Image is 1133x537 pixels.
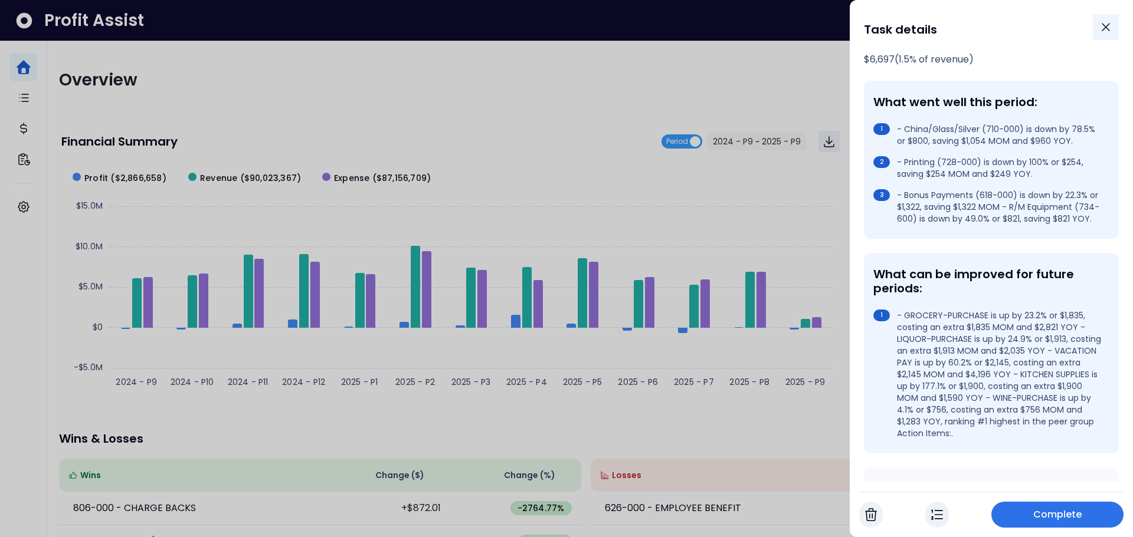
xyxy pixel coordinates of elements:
button: Close [1093,14,1119,40]
span: Complete [1033,508,1082,522]
div: What can be improved for future periods: [873,267,1105,295]
button: Complete [991,502,1124,528]
li: - GROCERY-PURCHASE is up by 23.2% or $1,835, costing an extra $1,835 MOM and $2,821 YOY - LIQUOR-... [873,309,1105,439]
h1: Task details [864,19,937,40]
li: - Bonus Payments (618-000) is down by 22.3% or $1,322, saving $1,322 MOM - R/M Equipment (734-600... [873,189,1105,225]
div: Task 1 : : Reduce Vacation Pay Expenses ($5,707, 1.26% of Revenue) [878,482,1105,507]
img: Cancel Task [865,508,877,522]
li: - Printing (728-000) is down by 100% or $254, saving $254 MOM and $249 YOY. [873,156,1105,180]
div: $ 6,697 ( 1.5 % of revenue) [864,52,1119,67]
img: In Progress [931,508,943,522]
li: - China/Glass/Silver (710-000) is down by 78.5% or $800, saving $1,054 MOM and $960 YOY. [873,123,1105,147]
div: What went well this period: [873,95,1105,109]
